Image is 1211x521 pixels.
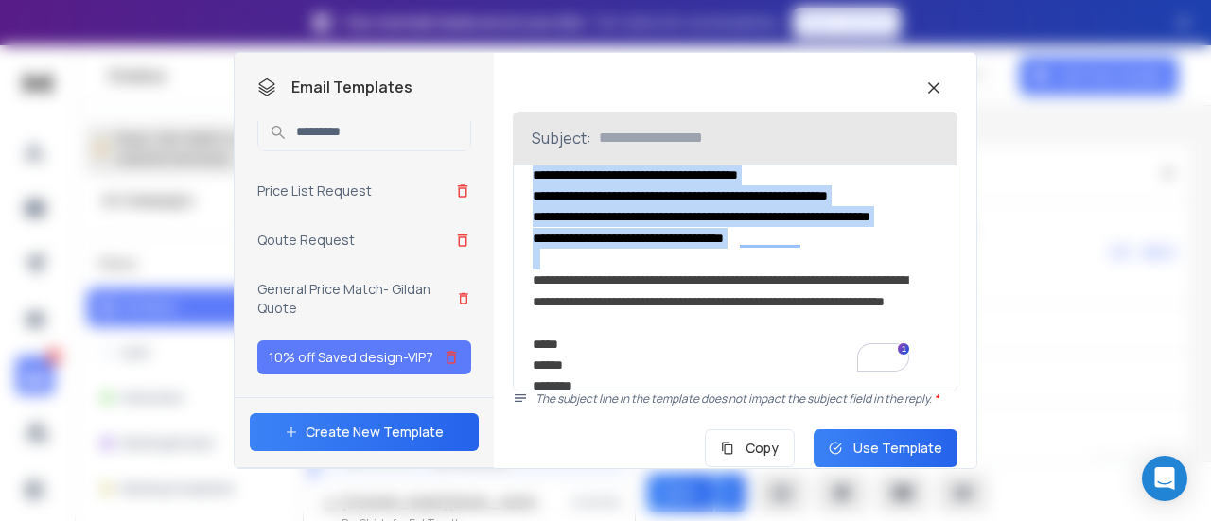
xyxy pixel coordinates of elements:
[814,429,957,467] button: Use Template
[535,391,957,407] p: The subject line in the template does not impact the subject field in the
[705,429,795,467] button: Copy
[1142,456,1187,501] div: Open Intercom Messenger
[904,391,939,407] span: reply.
[514,165,942,391] div: To enrich screen reader interactions, please activate Accessibility in Grammarly extension settings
